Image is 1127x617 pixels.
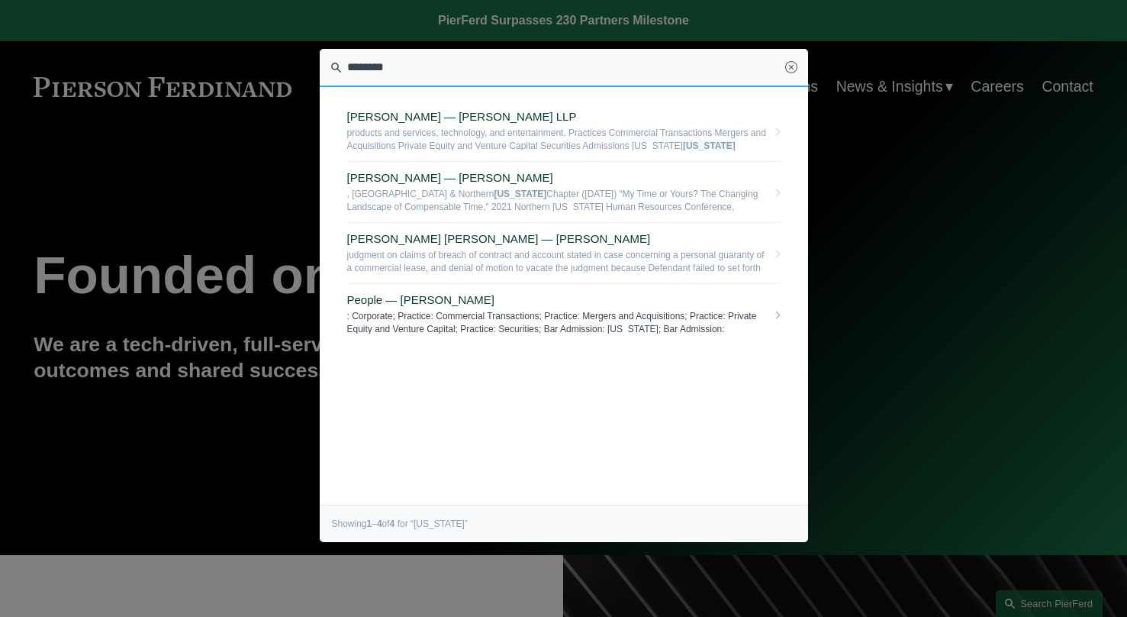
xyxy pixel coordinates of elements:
strong: 4 [390,518,395,529]
span: for “[US_STATE]” [398,518,468,529]
a: Close [785,61,797,73]
a: People — [PERSON_NAME] : Corporate; Practice: Commercial Transactions; Practice: Mergers and Acqu... [347,284,781,344]
span: [PERSON_NAME] [PERSON_NAME] — [PERSON_NAME] [347,232,767,246]
input: Search this site [320,49,808,87]
div: Showing – of [332,519,468,528]
strong: 4 [377,518,382,529]
span: : Corporate; Practice: Commercial Transactions; Practice: Mergers and Acquisitions; Practice: Pri... [347,310,767,334]
a: [PERSON_NAME] — [PERSON_NAME] , [GEOGRAPHIC_DATA] & Northern[US_STATE]Chapter ([DATE]) “My Time o... [347,162,781,223]
span: , [GEOGRAPHIC_DATA] & Northern Chapter ([DATE]) “My Time or Yours? The Changing Landscape of Comp... [347,188,767,212]
span: judgment on claims of breach of contract and account stated in case concerning a personal guarant... [347,249,767,273]
span: People — [PERSON_NAME] [347,293,767,307]
a: [PERSON_NAME] [PERSON_NAME] — [PERSON_NAME] judgment on claims of breach of contract and account ... [347,223,781,284]
span: [PERSON_NAME] — [PERSON_NAME] LLP [347,110,767,124]
span: products and services, technology, and entertainment. Practices Commercial Transactions Mergers a... [347,127,767,150]
a: [PERSON_NAME] — [PERSON_NAME] LLP products and services, technology, and entertainment. Practices... [347,101,781,162]
em: [US_STATE] [494,189,546,199]
em: [US_STATE] [683,141,736,151]
span: [PERSON_NAME] — [PERSON_NAME] [347,171,767,185]
strong: 1 [367,518,372,529]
